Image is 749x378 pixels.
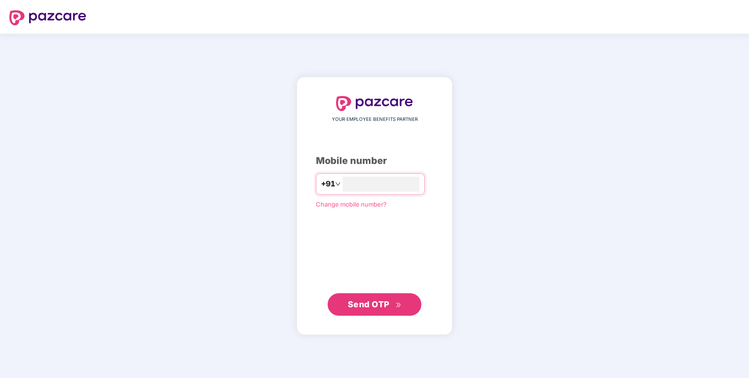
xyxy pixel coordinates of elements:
[336,96,413,111] img: logo
[316,154,433,168] div: Mobile number
[328,293,421,316] button: Send OTPdouble-right
[316,200,387,208] a: Change mobile number?
[335,181,341,187] span: down
[321,178,335,190] span: +91
[348,299,389,309] span: Send OTP
[396,302,402,308] span: double-right
[9,10,86,25] img: logo
[332,116,418,123] span: YOUR EMPLOYEE BENEFITS PARTNER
